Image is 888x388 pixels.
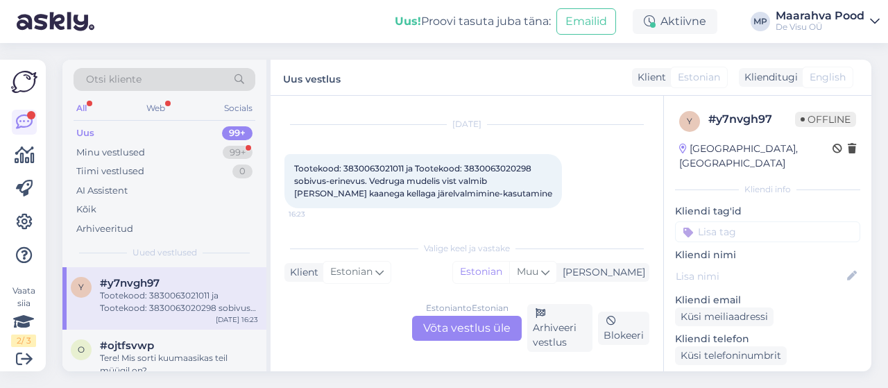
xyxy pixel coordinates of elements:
span: o [78,344,85,355]
div: # y7nvgh97 [708,111,795,128]
div: Proovi tasuta juba täna: [395,13,551,30]
div: All [74,99,89,117]
div: Klient [284,265,318,280]
div: [GEOGRAPHIC_DATA], [GEOGRAPHIC_DATA] [679,142,832,171]
span: Otsi kliente [86,72,142,87]
p: Kliendi telefon [675,332,860,346]
div: [DATE] 16:23 [216,314,258,325]
div: De Visu OÜ [776,22,864,33]
div: Uus [76,126,94,140]
div: Minu vestlused [76,146,145,160]
div: AI Assistent [76,184,128,198]
div: 2 / 3 [11,335,36,347]
b: Uus! [395,15,421,28]
span: Estonian [330,264,373,280]
div: Küsi telefoninumbrit [675,346,787,365]
div: Tere! Mis sorti kuumaasikas teil müügil on? [100,352,258,377]
div: [PERSON_NAME] [557,265,645,280]
div: Küsi meiliaadressi [675,307,774,326]
div: Tiimi vestlused [76,165,144,178]
div: 99+ [223,146,253,160]
p: Kliendi email [675,293,860,307]
div: Valige keel ja vastake [284,242,649,255]
p: Kliendi tag'id [675,204,860,219]
span: 16:23 [289,209,341,219]
div: Estonian [453,262,509,282]
div: 0 [232,165,253,178]
div: MP [751,12,770,31]
p: Kliendi nimi [675,248,860,262]
div: Web [144,99,168,117]
span: Tootekood: 3830063021011 ja Tootekood: 3830063020298 sobivus-erinevus. Vedruga mudelis vist valmi... [294,163,552,199]
div: Klient [632,70,666,85]
div: Aktiivne [633,9,717,34]
div: Maarahva Pood [776,10,864,22]
p: Klienditeekond [675,371,860,385]
span: Uued vestlused [133,246,197,259]
input: Lisa nimi [676,269,844,284]
span: #y7nvgh97 [100,277,160,289]
span: English [810,70,846,85]
span: y [78,282,84,292]
div: [DATE] [284,118,649,130]
span: Muu [517,265,538,278]
label: Uus vestlus [283,68,341,87]
div: Estonian to Estonian [426,302,509,314]
div: Arhiveeri vestlus [527,304,592,352]
div: Kõik [76,203,96,217]
div: Arhiveeritud [76,222,133,236]
div: Blokeeri [598,312,649,345]
div: Kliendi info [675,183,860,196]
div: Võta vestlus üle [412,316,522,341]
span: Estonian [678,70,720,85]
div: Tootekood: 3830063021011 ja Tootekood: 3830063020298 sobivus-erinevus. Vedruga mudelis vist valmi... [100,289,258,314]
div: Klienditugi [739,70,798,85]
img: Askly Logo [11,71,37,93]
input: Lisa tag [675,221,860,242]
span: #ojtfsvwp [100,339,154,352]
button: Emailid [556,8,616,35]
a: Maarahva PoodDe Visu OÜ [776,10,880,33]
div: 99+ [222,126,253,140]
div: Socials [221,99,255,117]
span: Offline [795,112,856,127]
span: y [687,116,692,126]
div: Vaata siia [11,285,36,347]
